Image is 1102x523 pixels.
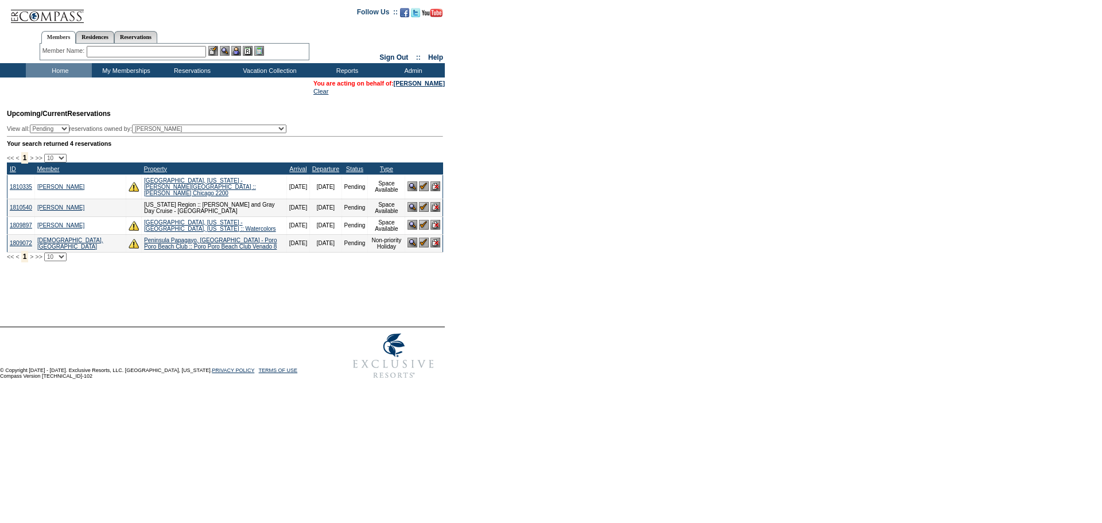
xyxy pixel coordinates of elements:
[286,234,309,252] td: [DATE]
[212,367,254,373] a: PRIVACY POLICY
[142,199,287,216] td: [US_STATE] Region :: [PERSON_NAME] and Gray Day Cruise - [GEOGRAPHIC_DATA]
[10,184,32,190] a: 1810335
[37,184,84,190] a: [PERSON_NAME]
[313,80,445,87] span: You are acting on behalf of:
[310,199,342,216] td: [DATE]
[114,31,157,43] a: Reservations
[37,204,84,211] a: [PERSON_NAME]
[411,8,420,17] img: Follow us on Twitter
[430,238,440,247] img: Cancel Reservation
[220,46,230,56] img: View
[158,63,224,78] td: Reservations
[21,251,29,262] span: 1
[7,110,67,118] span: Upcoming/Current
[7,140,443,147] div: Your search returned 4 reservations
[379,53,408,61] a: Sign Out
[15,154,19,161] span: <
[254,46,264,56] img: b_calculator.gif
[357,7,398,21] td: Follow Us ::
[286,216,309,234] td: [DATE]
[400,11,409,18] a: Become our fan on Facebook
[286,175,309,199] td: [DATE]
[408,181,417,191] img: View Reservation
[144,177,256,196] a: [GEOGRAPHIC_DATA], [US_STATE] - [PERSON_NAME][GEOGRAPHIC_DATA] :: [PERSON_NAME] Chicago 2200
[144,219,276,232] a: [GEOGRAPHIC_DATA], [US_STATE] - [GEOGRAPHIC_DATA], [US_STATE] :: Watercolors
[26,63,92,78] td: Home
[313,63,379,78] td: Reports
[416,53,421,61] span: ::
[41,31,76,44] a: Members
[312,165,339,172] a: Departure
[368,199,405,216] td: Space Available
[42,46,87,56] div: Member Name:
[422,9,443,17] img: Subscribe to our YouTube Channel
[30,253,33,260] span: >
[310,234,342,252] td: [DATE]
[379,63,445,78] td: Admin
[408,202,417,212] img: View Reservation
[76,31,114,43] a: Residences
[37,165,59,172] a: Member
[10,204,32,211] a: 1810540
[368,216,405,234] td: Space Available
[419,202,429,212] img: Confirm Reservation
[243,46,253,56] img: Reservations
[346,165,363,172] a: Status
[37,237,103,250] a: [DEMOGRAPHIC_DATA], [GEOGRAPHIC_DATA]
[408,238,417,247] img: View Reservation
[342,327,445,385] img: Exclusive Resorts
[92,63,158,78] td: My Memberships
[408,220,417,230] img: View Reservation
[30,154,33,161] span: >
[428,53,443,61] a: Help
[422,11,443,18] a: Subscribe to our YouTube Channel
[310,175,342,199] td: [DATE]
[21,152,29,164] span: 1
[259,367,298,373] a: TERMS OF USE
[313,88,328,95] a: Clear
[37,222,84,228] a: [PERSON_NAME]
[342,199,368,216] td: Pending
[35,154,42,161] span: >>
[10,165,16,172] a: ID
[419,220,429,230] img: Confirm Reservation
[310,216,342,234] td: [DATE]
[7,125,292,133] div: View all: reservations owned by:
[400,8,409,17] img: Become our fan on Facebook
[129,238,139,249] img: There are insufficient days and/or tokens to cover this reservation
[7,253,14,260] span: <<
[129,181,139,192] img: There are insufficient days and/or tokens to cover this reservation
[286,199,309,216] td: [DATE]
[144,165,167,172] a: Property
[368,234,405,252] td: Non-priority Holiday
[10,222,32,228] a: 1809897
[419,238,429,247] img: Confirm Reservation
[35,253,42,260] span: >>
[7,154,14,161] span: <<
[430,181,440,191] img: Cancel Reservation
[208,46,218,56] img: b_edit.gif
[342,175,368,199] td: Pending
[15,253,19,260] span: <
[144,237,277,250] a: Peninsula Papagayo, [GEOGRAPHIC_DATA] - Poro Poro Beach Club :: Poro Poro Beach Club Venado 8
[289,165,306,172] a: Arrival
[10,240,32,246] a: 1809072
[430,202,440,212] img: Cancel Reservation
[7,110,111,118] span: Reservations
[224,63,313,78] td: Vacation Collection
[129,220,139,231] img: There are insufficient days and/or tokens to cover this reservation
[394,80,445,87] a: [PERSON_NAME]
[342,234,368,252] td: Pending
[411,11,420,18] a: Follow us on Twitter
[368,175,405,199] td: Space Available
[380,165,393,172] a: Type
[430,220,440,230] img: Cancel Reservation
[231,46,241,56] img: Impersonate
[419,181,429,191] img: Confirm Reservation
[342,216,368,234] td: Pending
